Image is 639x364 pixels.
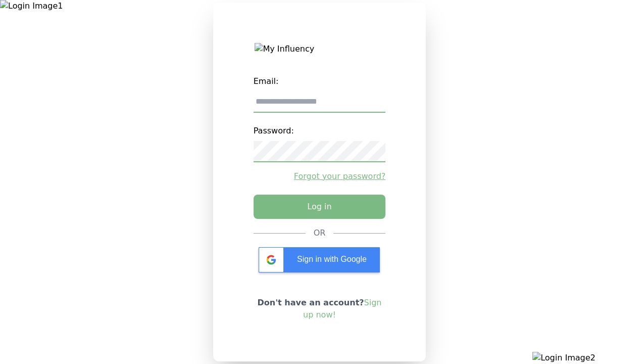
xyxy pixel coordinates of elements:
[254,195,386,219] button: Log in
[254,297,386,321] p: Don't have an account?
[532,352,639,364] img: Login Image2
[297,255,367,263] span: Sign in with Google
[254,71,386,92] label: Email:
[254,121,386,141] label: Password:
[259,247,380,272] div: Sign in with Google
[254,170,386,183] a: Forgot your password?
[314,227,326,239] div: OR
[255,43,384,55] img: My Influency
